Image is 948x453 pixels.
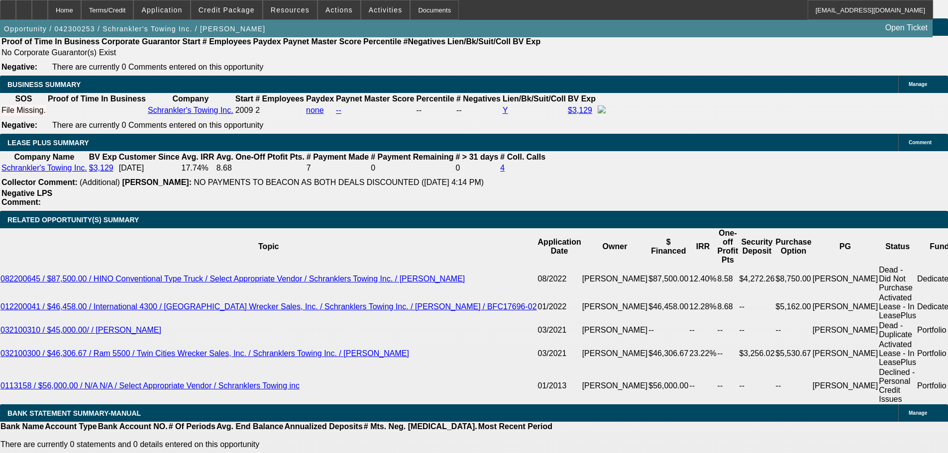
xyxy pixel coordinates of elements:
td: $3,256.02 [738,340,775,367]
span: Manage [909,82,927,87]
td: [PERSON_NAME] [812,321,879,340]
b: Start [182,37,200,46]
th: Status [878,228,917,265]
th: Application Date [537,228,582,265]
div: -- [456,106,501,115]
b: # Employees [255,94,304,103]
div: -- [416,106,454,115]
b: BV Exp [89,153,117,161]
td: $46,306.67 [648,340,689,367]
b: Lien/Bk/Suit/Coll [503,94,566,103]
button: Credit Package [191,0,262,19]
a: 032100300 / $46,306.67 / Ram 5500 / Twin Cities Wrecker Sales, Inc. / Schranklers Towing Inc. / [... [0,349,409,358]
td: 01/2022 [537,293,582,321]
td: 8.68 [216,163,305,173]
b: Avg. One-Off Ptofit Pts. [216,153,305,161]
button: Application [134,0,190,19]
td: Activated Lease - In LeasePlus [878,293,917,321]
td: 01/2013 [537,367,582,404]
span: Actions [325,6,353,14]
span: BANK STATEMENT SUMMARY-MANUAL [7,409,141,417]
td: Declined - Personal Credit Issues [878,367,917,404]
a: Y [503,106,508,114]
td: 17.74% [181,163,215,173]
td: [PERSON_NAME] [582,367,648,404]
b: Company [172,94,209,103]
b: # Payment Remaining [371,153,453,161]
td: -- [648,321,689,340]
th: Proof of Time In Business [47,94,146,104]
b: Percentile [416,94,454,103]
th: Avg. End Balance [216,422,284,432]
th: IRR [689,228,717,265]
b: # Negatives [456,94,501,103]
td: -- [717,340,739,367]
td: $8,750.00 [775,265,812,293]
span: LEASE PLUS SUMMARY [7,139,89,147]
a: $3,129 [89,164,113,172]
b: Company Name [14,153,74,161]
span: 2 [255,106,260,114]
td: 2009 [235,105,254,116]
td: [PERSON_NAME] [582,293,648,321]
th: Purchase Option [775,228,812,265]
span: Opportunity / 042300253 / Schrankler's Towing Inc. / [PERSON_NAME] [4,25,265,33]
td: $4,272.26 [738,265,775,293]
td: -- [689,321,717,340]
td: 0 [370,163,454,173]
b: Lien/Bk/Suit/Coll [447,37,511,46]
td: 03/2021 [537,321,582,340]
b: # Payment Made [307,153,369,161]
td: 12.28% [689,293,717,321]
th: $ Financed [648,228,689,265]
div: File Missing. [1,106,46,115]
b: Customer Since [119,153,180,161]
td: 03/2021 [537,340,582,367]
a: 032100310 / $45,000.00/ / [PERSON_NAME] [0,326,161,334]
td: $46,458.00 [648,293,689,321]
td: 8.58 [717,265,739,293]
a: 0113158 / $56,000.00 / N/A N/A / Select Appropriate Vendor / Schranklers Towing inc [0,381,300,390]
th: One-off Profit Pts [717,228,739,265]
th: Proof of Time In Business [1,37,100,47]
td: $5,162.00 [775,293,812,321]
b: Negative LPS Comment: [1,189,52,206]
a: none [306,106,324,114]
span: Application [141,6,182,14]
button: Activities [361,0,410,19]
td: Activated Lease - In LeasePlus [878,340,917,367]
span: Credit Package [199,6,255,14]
span: Activities [369,6,403,14]
td: -- [775,367,812,404]
td: Dead - Did Not Purchase [878,265,917,293]
td: 08/2022 [537,265,582,293]
th: # Of Periods [168,422,216,432]
b: BV Exp [568,94,596,103]
td: 12.40% [689,265,717,293]
b: Negative: [1,63,37,71]
th: Most Recent Period [478,422,553,432]
td: -- [738,293,775,321]
b: #Negatives [404,37,446,46]
td: [PERSON_NAME] [812,265,879,293]
span: Comment [909,140,932,145]
th: Annualized Deposits [284,422,363,432]
span: (Additional) [80,178,120,186]
td: Dead - Duplicate [878,321,917,340]
a: Schrankler's Towing Inc. [1,164,87,172]
img: facebook-icon.png [598,105,606,113]
span: Resources [271,6,310,14]
td: [PERSON_NAME] [812,340,879,367]
p: There are currently 0 statements and 0 details entered on this opportunity [0,440,552,449]
span: BUSINESS SUMMARY [7,81,81,89]
a: $3,129 [568,106,592,114]
td: 8.68 [717,293,739,321]
b: [PERSON_NAME]: [122,178,192,186]
b: Paydex [306,94,334,103]
td: -- [689,367,717,404]
b: Avg. IRR [182,153,214,161]
td: No Corporate Guarantor(s) Exist [1,48,545,58]
th: Security Deposit [738,228,775,265]
b: Paynet Master Score [283,37,361,46]
td: -- [775,321,812,340]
